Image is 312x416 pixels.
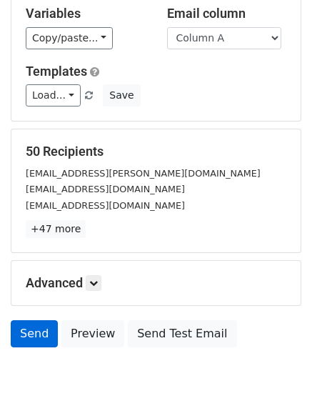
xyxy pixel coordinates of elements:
a: Load... [26,84,81,107]
h5: Advanced [26,275,286,291]
button: Save [103,84,140,107]
a: Copy/paste... [26,27,113,49]
h5: Variables [26,6,146,21]
a: +47 more [26,220,86,238]
h5: 50 Recipients [26,144,286,159]
iframe: Chat Widget [241,347,312,416]
small: [EMAIL_ADDRESS][DOMAIN_NAME] [26,184,185,194]
a: Send Test Email [128,320,236,347]
small: [EMAIL_ADDRESS][PERSON_NAME][DOMAIN_NAME] [26,168,261,179]
a: Preview [61,320,124,347]
a: Templates [26,64,87,79]
a: Send [11,320,58,347]
h5: Email column [167,6,287,21]
small: [EMAIL_ADDRESS][DOMAIN_NAME] [26,200,185,211]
